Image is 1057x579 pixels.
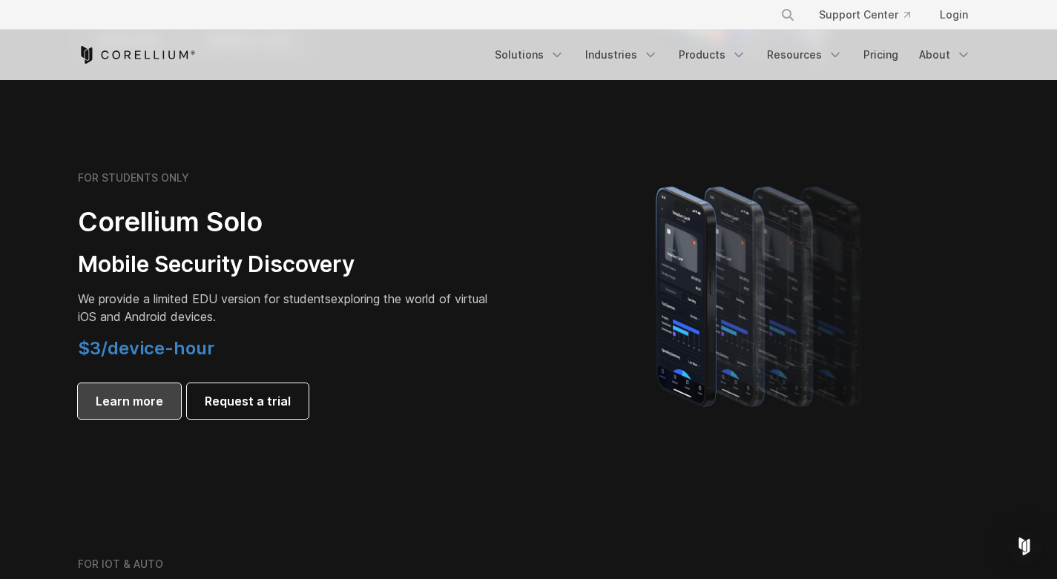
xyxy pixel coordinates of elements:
a: Products [670,42,755,68]
h2: Corellium Solo [78,205,493,239]
a: Industries [576,42,667,68]
button: Search [774,1,801,28]
div: Open Intercom Messenger [1007,529,1042,564]
h3: Mobile Security Discovery [78,251,493,279]
span: We provide a limited EDU version for students [78,291,331,306]
img: A lineup of four iPhone models becoming more gradient and blurred [626,165,897,425]
h6: FOR STUDENTS ONLY [78,171,189,185]
a: Support Center [807,1,922,28]
a: Corellium Home [78,46,196,64]
a: Resources [758,42,852,68]
p: exploring the world of virtual iOS and Android devices. [78,290,493,325]
span: Learn more [96,392,163,410]
a: Learn more [78,383,181,419]
h6: FOR IOT & AUTO [78,558,163,571]
div: Navigation Menu [486,42,980,68]
a: About [910,42,980,68]
span: Request a trial [205,392,291,410]
a: Request a trial [187,383,309,419]
a: Login [928,1,980,28]
a: Pricing [855,42,907,68]
a: Solutions [486,42,573,68]
div: Navigation Menu [763,1,980,28]
span: $3/device-hour [78,337,214,359]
